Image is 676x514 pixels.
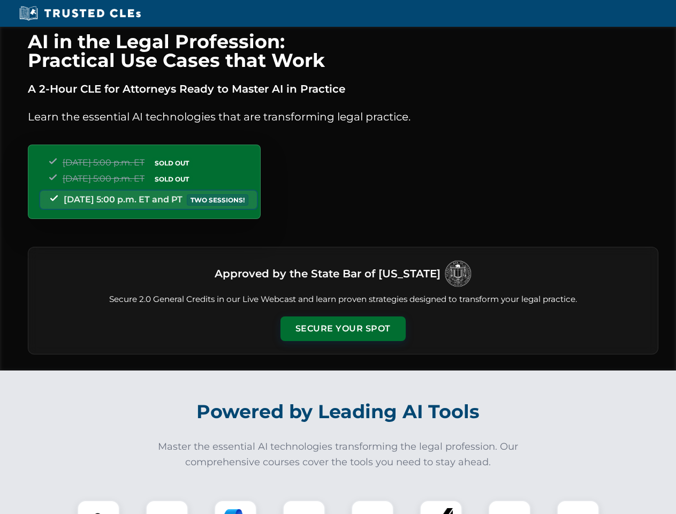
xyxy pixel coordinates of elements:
h3: Approved by the State Bar of [US_STATE] [215,264,440,283]
p: Secure 2.0 General Credits in our Live Webcast and learn proven strategies designed to transform ... [41,293,645,306]
img: Trusted CLEs [16,5,144,21]
p: Master the essential AI technologies transforming the legal profession. Our comprehensive courses... [151,439,526,470]
span: [DATE] 5:00 p.m. ET [63,157,145,168]
span: SOLD OUT [151,173,193,185]
span: [DATE] 5:00 p.m. ET [63,173,145,184]
p: A 2-Hour CLE for Attorneys Ready to Master AI in Practice [28,80,658,97]
span: SOLD OUT [151,157,193,169]
img: Logo [445,260,472,287]
h2: Powered by Leading AI Tools [42,393,635,430]
button: Secure Your Spot [280,316,406,341]
p: Learn the essential AI technologies that are transforming legal practice. [28,108,658,125]
h1: AI in the Legal Profession: Practical Use Cases that Work [28,32,658,70]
